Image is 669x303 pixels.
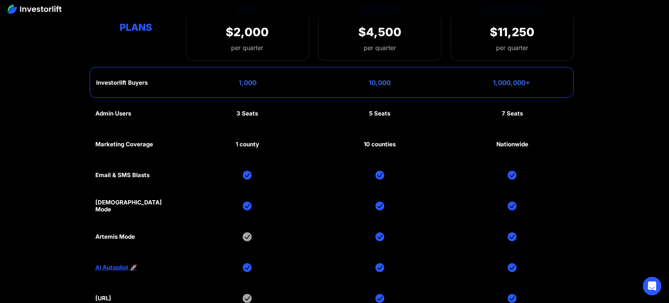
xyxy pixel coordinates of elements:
div: 10,000 [369,79,391,87]
a: AI Autopilot 🚀 [95,264,137,271]
div: Email & SMS Blasts [95,172,150,179]
div: Investorlift Buyers [96,79,148,86]
div: $4,500 [358,25,401,39]
div: Nationwide [496,141,528,148]
div: [DEMOGRAPHIC_DATA] Mode [95,199,177,213]
div: per quarter [364,43,396,52]
div: Open Intercom Messenger [643,277,661,295]
div: 1,000,000+ [493,79,530,87]
div: Artemis Mode [95,233,135,240]
div: Admin Users [95,110,131,117]
div: [URL] [95,295,111,302]
div: per quarter [496,43,528,52]
div: 7 Seats [502,110,523,117]
div: 10 counties [364,141,396,148]
div: $11,250 [490,25,534,39]
div: 1 county [236,141,259,148]
div: per quarter [226,43,269,52]
div: Plans [95,20,177,35]
div: 5 Seats [369,110,390,117]
div: Marketing Coverage [95,141,153,148]
div: 1,000 [239,79,256,87]
div: $2,000 [226,25,269,39]
div: 3 Seats [236,110,258,117]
